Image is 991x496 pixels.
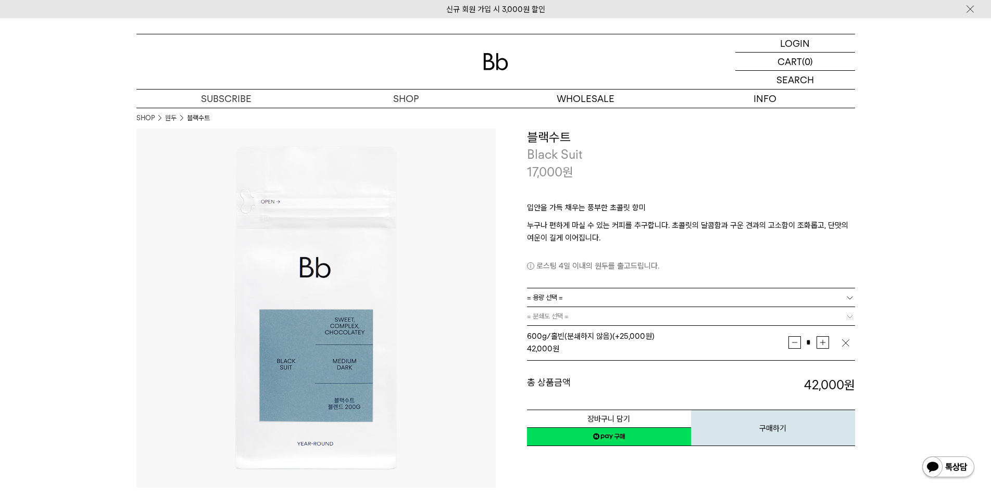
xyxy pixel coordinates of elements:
p: LOGIN [780,34,810,52]
button: 감소 [788,336,801,349]
a: SHOP [136,113,155,123]
span: = 분쇄도 선택 = [527,307,569,325]
p: SEARCH [776,71,814,89]
button: 증가 [817,336,829,349]
p: 로스팅 4일 이내의 원두를 출고드립니다. [527,260,855,272]
a: CART (0) [735,53,855,71]
p: 17,000 [527,163,573,181]
dt: 총 상품금액 [527,376,691,394]
h3: 블랙수트 [527,129,855,146]
span: = 용량 선택 = [527,288,563,307]
p: INFO [675,90,855,108]
img: 삭제 [841,338,851,348]
button: 구매하기 [691,410,855,446]
div: 원 [527,342,788,355]
p: (0) [802,53,813,70]
a: SHOP [316,90,496,108]
p: 입안을 가득 채우는 풍부한 초콜릿 향미 [527,201,855,219]
b: 원 [844,377,855,392]
span: 원 [562,164,573,180]
button: 장바구니 담기 [527,410,691,428]
a: SUBSCRIBE [136,90,316,108]
img: 블랙수트 [136,129,496,488]
p: WHOLESALE [496,90,675,108]
img: 카카오톡 채널 1:1 채팅 버튼 [921,455,975,480]
li: 블랙수트 [187,113,210,123]
strong: 42,000 [527,344,553,353]
p: 누구나 편하게 마실 수 있는 커피를 추구합니다. 초콜릿의 달콤함과 구운 견과의 고소함이 조화롭고, 단맛의 여운이 길게 이어집니다. [527,219,855,244]
a: LOGIN [735,34,855,53]
p: CART [777,53,802,70]
strong: 42,000 [804,377,855,392]
img: 로고 [483,53,508,70]
p: Black Suit [527,146,855,163]
a: 신규 회원 가입 시 3,000원 할인 [446,5,545,14]
span: 600g/홀빈(분쇄하지 않음) (+25,000원) [527,332,655,341]
a: 새창 [527,427,691,446]
a: 원두 [165,113,177,123]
